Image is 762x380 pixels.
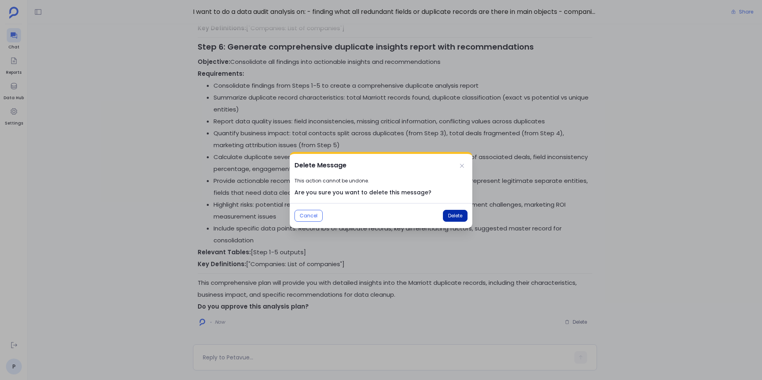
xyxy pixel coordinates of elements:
[294,188,468,197] span: Are you sure you want to delete this message?
[294,160,346,171] h2: Delete Message
[443,210,468,222] button: Delete
[448,213,462,219] span: Delete
[294,177,468,184] span: This action cannot be undone.
[294,210,323,222] button: Cancel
